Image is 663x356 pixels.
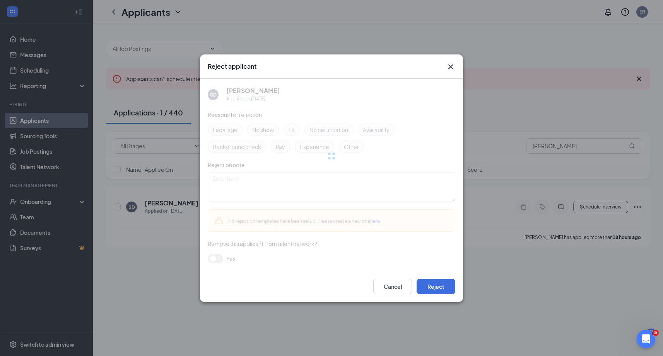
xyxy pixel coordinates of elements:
iframe: Intercom live chat [637,330,655,348]
svg: Cross [446,62,455,71]
button: Reject [417,279,455,294]
span: 5 [653,330,659,336]
h3: Reject applicant [208,62,256,71]
button: Cancel [373,279,412,294]
button: Close [446,62,455,71]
